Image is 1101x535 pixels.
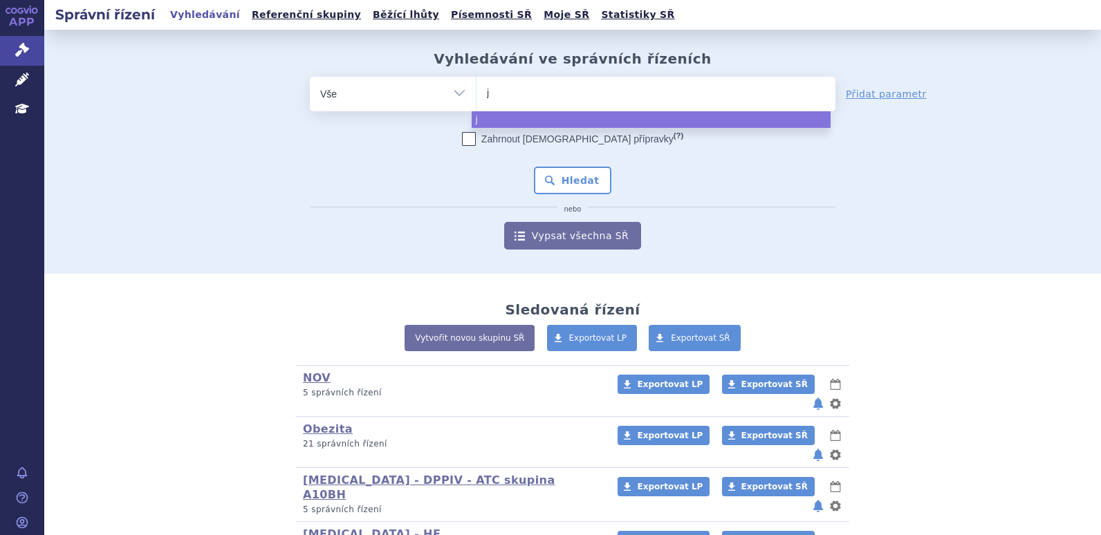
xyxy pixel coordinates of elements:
a: Vytvořit novou skupinu SŘ [405,325,535,351]
span: Exportovat SŘ [741,379,808,389]
button: lhůty [829,427,842,444]
h2: Sledovaná řízení [505,301,640,318]
li: j [472,111,831,128]
a: Běžící lhůty [369,6,443,24]
button: notifikace [811,395,825,412]
span: Exportovat SŘ [741,431,808,440]
button: nastavení [829,498,842,514]
span: Exportovat SŘ [671,333,730,343]
a: Exportovat LP [547,325,638,351]
button: notifikace [811,498,825,514]
a: Exportovat LP [618,375,710,394]
h2: Správní řízení [44,5,166,24]
a: NOV [303,371,331,384]
span: Exportovat LP [569,333,627,343]
a: Statistiky SŘ [597,6,678,24]
a: Exportovat SŘ [649,325,741,351]
button: nastavení [829,447,842,463]
a: Exportovat LP [618,426,710,445]
button: nastavení [829,395,842,412]
span: Exportovat LP [637,482,703,491]
button: lhůty [829,376,842,393]
button: notifikace [811,447,825,463]
button: Hledat [534,167,612,194]
label: Zahrnout [DEMOGRAPHIC_DATA] přípravky [462,132,683,146]
button: lhůty [829,478,842,495]
a: Exportovat SŘ [722,426,815,445]
span: Exportovat LP [637,379,703,389]
a: Přidat parametr [846,87,927,101]
abbr: (?) [674,131,683,140]
a: Referenční skupiny [248,6,365,24]
a: Vyhledávání [166,6,244,24]
span: Exportovat SŘ [741,482,808,491]
p: 21 správních řízení [303,438,600,450]
a: [MEDICAL_DATA] - DPPIV - ATC skupina A10BH [303,473,555,501]
a: Obezita [303,422,353,435]
a: Exportovat SŘ [722,375,815,394]
a: Exportovat SŘ [722,477,815,496]
i: nebo [557,205,589,214]
span: Exportovat LP [637,431,703,440]
p: 5 správních řízení [303,387,600,399]
a: Písemnosti SŘ [447,6,536,24]
a: Moje SŘ [539,6,593,24]
a: Vypsat všechna SŘ [504,222,641,250]
p: 5 správních řízení [303,504,600,516]
a: Exportovat LP [618,477,710,496]
h2: Vyhledávání ve správních řízeních [434,50,712,67]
